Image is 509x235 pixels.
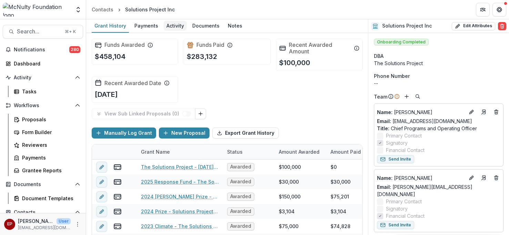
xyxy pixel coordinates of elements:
[374,80,503,87] div: --
[63,28,77,35] div: ⌘ + K
[22,116,78,123] div: Proposals
[141,193,219,200] a: 2024 [PERSON_NAME] Prize - The Solutions Project
[3,3,71,17] img: McNulty Foundation logo
[377,109,465,116] a: Name: [PERSON_NAME]
[7,222,12,226] div: esther park
[3,100,83,111] button: Open Workflows
[73,220,82,228] button: More
[73,3,83,17] button: Open entity switcher
[190,21,222,31] div: Documents
[11,165,83,176] a: Grantee Reports
[374,60,503,67] div: The Solutions Project
[377,155,414,163] button: Send Invite
[22,195,78,202] div: Document Templates
[230,164,251,170] span: Awarded
[11,86,83,97] a: Tasks
[374,72,410,80] span: Phone Number
[374,52,384,60] span: DBA
[223,148,247,155] div: Status
[137,144,223,159] div: Grant Name
[279,223,298,230] div: $75,000
[374,93,387,100] p: Team
[330,223,350,230] div: $74,828
[137,148,174,155] div: Grant Name
[3,72,83,83] button: Open Activity
[141,223,219,230] a: 2023 Climate - The Solutions Project-11/30/2023-11/30/2024
[141,208,219,215] a: 2024 Prize - Solutions Project Film
[195,108,206,119] button: Link Grants
[230,194,251,200] span: Awarded
[330,163,337,171] div: $0
[125,6,175,13] div: Solutions Project Inc
[467,174,476,182] button: Edit
[164,21,187,31] div: Activity
[478,172,489,183] a: Go to contact
[452,22,495,30] button: Edit Attributes
[289,42,351,55] h2: Recent Awarded Amount
[141,178,219,185] a: 2025 Response Fund - The Solutions Project
[113,193,122,201] button: view-payments
[57,218,71,224] p: User
[377,118,391,124] span: Email:
[104,111,182,117] p: View Sub Linked Proposals ( 0 )
[225,19,245,33] a: Notes
[414,92,422,101] button: Search
[386,146,425,154] span: Financial Contact
[89,4,177,14] nav: breadcrumb
[326,144,378,159] div: Amount Paid
[330,208,346,215] div: $3,104
[18,225,71,231] p: [EMAIL_ADDRESS][DOMAIN_NAME]
[212,127,279,139] button: Export Grant History
[3,179,83,190] button: Open Documents
[492,174,500,182] button: Deletes
[96,206,107,217] button: edit
[14,103,72,109] span: Workflows
[377,174,465,182] a: Name: [PERSON_NAME]
[69,46,80,53] span: 280
[104,80,161,86] h2: Recent Awarded Date
[330,193,349,200] div: $75,201
[92,21,129,31] div: Grant History
[92,6,113,13] div: Contacts
[377,174,465,182] p: [PERSON_NAME]
[22,141,78,149] div: Reviewers
[330,148,361,155] p: Amount Paid
[95,51,125,62] p: $458,104
[113,222,122,231] button: view-payments
[96,176,107,187] button: edit
[18,217,54,225] p: [PERSON_NAME]
[113,163,122,171] button: view-payments
[196,42,224,48] h2: Funds Paid
[478,106,489,118] a: Go to contact
[11,114,83,125] a: Proposals
[377,109,465,116] p: [PERSON_NAME]
[275,144,326,159] div: Amount Awarded
[14,60,78,67] div: Dashboard
[279,178,299,185] div: $30,000
[275,148,324,155] div: Amount Awarded
[89,4,116,14] a: Contacts
[11,139,83,151] a: Reviewers
[386,198,422,205] span: Primary Contact
[104,42,145,48] h2: Funds Awarded
[377,175,393,181] span: Name :
[279,58,310,68] p: $100,000
[3,25,83,39] button: Search...
[159,127,210,139] button: New Proposal
[382,23,432,29] h2: Solutions Project Inc
[377,183,500,198] a: Email: [PERSON_NAME][EMAIL_ADDRESS][DOMAIN_NAME]
[17,28,61,35] span: Search...
[3,58,83,69] a: Dashboard
[377,109,393,115] span: Name :
[22,167,78,174] div: Grantee Reports
[386,205,408,212] span: Signatory
[95,89,118,100] p: [DATE]
[403,92,411,101] button: Add
[113,178,122,186] button: view-payments
[386,132,422,139] span: Primary Contact
[92,19,129,33] a: Grant History
[498,22,506,30] button: Delete
[113,207,122,216] button: view-payments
